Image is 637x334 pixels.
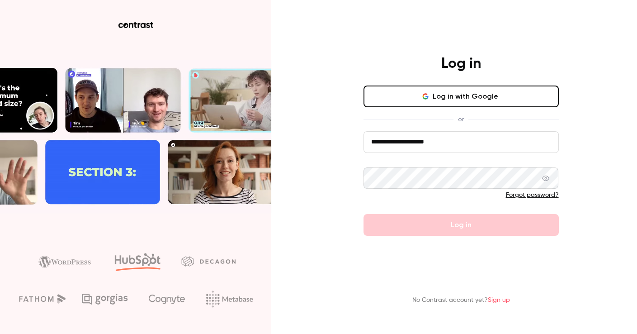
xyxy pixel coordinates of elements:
[363,86,559,107] button: Log in with Google
[441,55,481,73] h4: Log in
[181,256,236,266] img: decagon
[488,297,510,303] a: Sign up
[453,115,468,124] span: or
[506,192,559,198] a: Forgot password?
[412,296,510,305] p: No Contrast account yet?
